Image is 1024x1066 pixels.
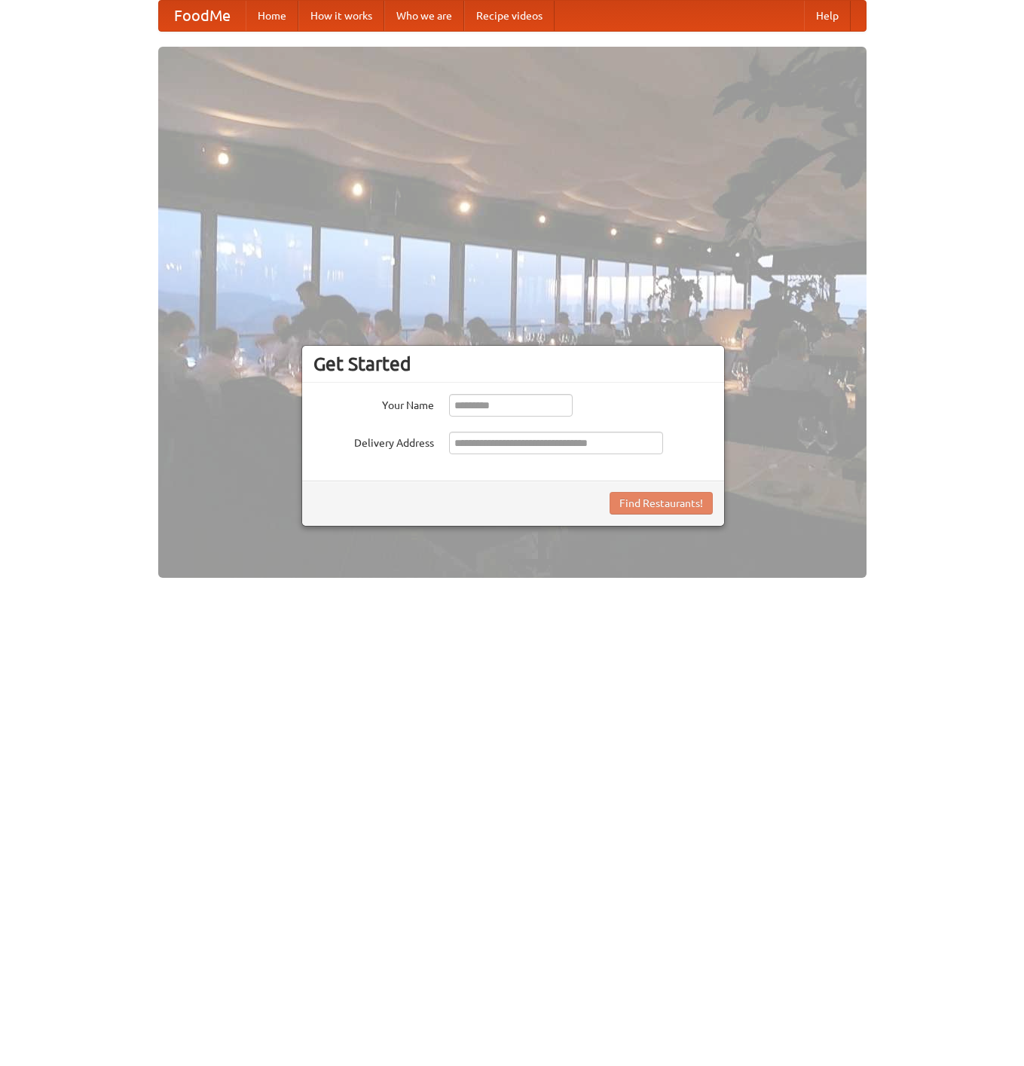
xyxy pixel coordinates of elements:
[384,1,464,31] a: Who we are
[159,1,246,31] a: FoodMe
[298,1,384,31] a: How it works
[246,1,298,31] a: Home
[313,353,713,375] h3: Get Started
[610,492,713,515] button: Find Restaurants!
[313,394,434,413] label: Your Name
[464,1,555,31] a: Recipe videos
[804,1,851,31] a: Help
[313,432,434,451] label: Delivery Address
